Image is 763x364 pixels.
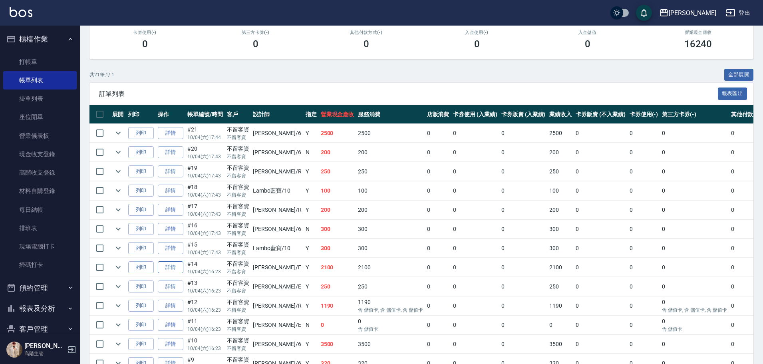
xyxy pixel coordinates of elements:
td: [PERSON_NAME] /R [251,296,303,315]
td: 0 [574,296,627,315]
td: 100 [319,181,356,200]
td: 0 [628,201,660,219]
button: 櫃檯作業 [3,29,77,50]
span: 訂單列表 [99,90,718,98]
td: 250 [319,162,356,181]
td: 0 [660,162,729,181]
button: expand row [112,242,124,254]
td: 0 [451,143,499,162]
td: 0 [425,258,451,277]
div: 不留客資 [227,125,249,134]
td: 0 [425,124,451,143]
td: 0 [660,296,729,315]
td: #17 [185,201,225,219]
th: 展開 [110,105,126,124]
p: 10/04 (六) 17:43 [187,153,223,160]
td: [PERSON_NAME] /R [251,201,303,219]
td: 0 [499,162,548,181]
p: 不留客資 [227,249,249,256]
div: 不留客資 [227,260,249,268]
th: 營業現金應收 [319,105,356,124]
td: Y [304,162,319,181]
td: 0 [547,316,574,334]
td: N [304,143,319,162]
p: 含 儲值卡 [662,326,727,333]
h2: 營業現金應收 [652,30,744,35]
div: 不留客資 [227,336,249,345]
button: 報表匯出 [718,88,747,100]
td: 0 [660,258,729,277]
button: expand row [112,300,124,312]
td: #16 [185,220,225,239]
button: expand row [112,146,124,158]
button: 列印 [128,223,154,235]
button: expand row [112,261,124,273]
td: 0 [425,335,451,354]
th: 設計師 [251,105,303,124]
td: [PERSON_NAME] /6 [251,335,303,354]
td: [PERSON_NAME] /E [251,277,303,296]
td: 0 [574,316,627,334]
td: Lambo藍寶 /10 [251,239,303,258]
td: 0 [574,201,627,219]
h3: 0 [364,38,369,50]
p: 不留客資 [227,326,249,333]
td: 100 [547,181,574,200]
th: 卡券販賣 (入業績) [499,105,548,124]
td: Y [304,296,319,315]
td: 0 [660,277,729,296]
a: 詳情 [158,280,183,293]
td: 0 [628,239,660,258]
td: 0 [628,316,660,334]
td: Y [304,239,319,258]
td: #11 [185,316,225,334]
a: 排班表 [3,219,77,237]
a: 掛單列表 [3,90,77,108]
td: 0 [451,124,499,143]
td: 300 [547,239,574,258]
td: 2500 [547,124,574,143]
td: #10 [185,335,225,354]
p: 不留客資 [227,172,249,179]
button: expand row [112,319,124,331]
td: 0 [356,316,425,334]
td: 0 [425,143,451,162]
button: save [636,5,652,21]
a: 詳情 [158,242,183,255]
th: 列印 [126,105,156,124]
a: 現場電腦打卡 [3,237,77,256]
p: 10/04 (六) 16:23 [187,287,223,294]
a: 座位開單 [3,108,77,126]
td: 2500 [319,124,356,143]
td: 0 [574,258,627,277]
td: 200 [547,143,574,162]
h3: 0 [253,38,258,50]
td: 0 [319,316,356,334]
button: expand row [112,338,124,350]
td: 0 [425,316,451,334]
td: 0 [499,143,548,162]
td: 0 [499,277,548,296]
p: 不留客資 [227,134,249,141]
td: 0 [451,335,499,354]
a: 高階收支登錄 [3,163,77,182]
th: 客戶 [225,105,251,124]
td: 0 [660,181,729,200]
a: 詳情 [158,223,183,235]
td: 0 [574,143,627,162]
a: 現金收支登錄 [3,145,77,163]
a: 掃碼打卡 [3,256,77,274]
td: 0 [451,239,499,258]
button: 列印 [128,165,154,178]
td: 0 [451,220,499,239]
h3: 0 [474,38,480,50]
td: 2500 [356,124,425,143]
td: 2100 [356,258,425,277]
h3: 0 [585,38,590,50]
td: 0 [425,296,451,315]
td: 300 [356,239,425,258]
td: 0 [451,181,499,200]
td: 0 [451,258,499,277]
td: Y [304,258,319,277]
td: #19 [185,162,225,181]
